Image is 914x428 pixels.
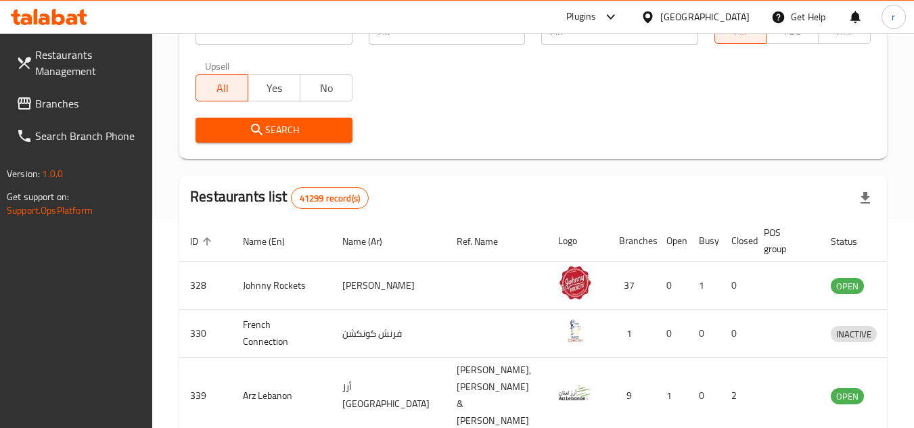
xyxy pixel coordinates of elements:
[721,220,753,262] th: Closed
[831,327,877,342] span: INACTIVE
[892,9,895,24] span: r
[5,120,153,152] a: Search Branch Phone
[202,78,243,98] span: All
[660,9,750,24] div: [GEOGRAPHIC_DATA]
[764,224,804,257] span: POS group
[35,95,142,112] span: Branches
[35,47,142,79] span: Restaurants Management
[332,262,446,310] td: [PERSON_NAME]
[35,128,142,144] span: Search Branch Phone
[831,389,864,404] span: OPEN
[7,188,69,206] span: Get support on:
[824,21,865,41] span: TMP
[190,233,216,249] span: ID
[291,187,369,209] div: Total records count
[232,310,332,358] td: French Connection
[332,310,446,358] td: فرنش كونكشن
[7,165,40,183] span: Version:
[205,61,230,70] label: Upsell
[42,165,63,183] span: 1.0.0
[566,9,596,25] div: Plugins
[608,310,656,358] td: 1
[608,262,656,310] td: 37
[292,192,368,205] span: 41299 record(s)
[190,187,369,209] h2: Restaurants list
[558,266,592,300] img: Johnny Rockets
[772,21,813,41] span: TGO
[656,310,688,358] td: 0
[248,74,300,101] button: Yes
[831,326,877,342] div: INACTIVE
[721,310,753,358] td: 0
[688,262,721,310] td: 1
[558,314,592,348] img: French Connection
[547,220,608,262] th: Logo
[196,74,248,101] button: All
[179,262,232,310] td: 328
[831,278,864,294] div: OPEN
[849,182,882,214] div: Export file
[608,220,656,262] th: Branches
[831,233,875,249] span: Status
[254,78,295,98] span: Yes
[688,310,721,358] td: 0
[688,220,721,262] th: Busy
[300,74,352,101] button: No
[243,233,302,249] span: Name (En)
[5,39,153,87] a: Restaurants Management
[721,21,762,41] span: All
[721,262,753,310] td: 0
[7,201,93,219] a: Support.OpsPlatform
[831,388,864,404] div: OPEN
[831,279,864,294] span: OPEN
[196,118,352,143] button: Search
[232,262,332,310] td: Johnny Rockets
[179,310,232,358] td: 330
[656,262,688,310] td: 0
[558,376,592,410] img: Arz Lebanon
[306,78,347,98] span: No
[5,87,153,120] a: Branches
[457,233,516,249] span: Ref. Name
[656,220,688,262] th: Open
[206,122,341,139] span: Search
[342,233,400,249] span: Name (Ar)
